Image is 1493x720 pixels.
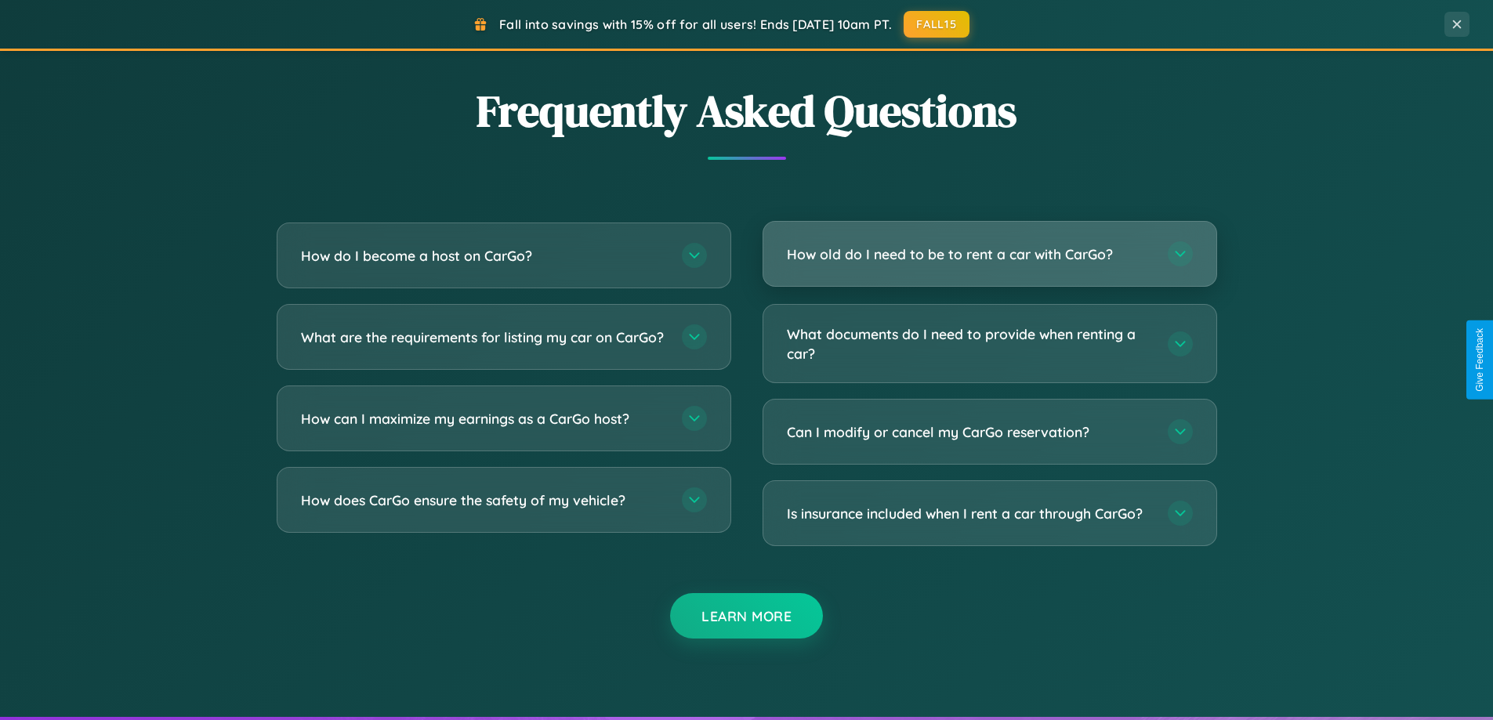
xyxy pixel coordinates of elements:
h3: How do I become a host on CarGo? [301,246,666,266]
div: Give Feedback [1474,328,1485,392]
button: Learn More [670,593,823,639]
h3: What documents do I need to provide when renting a car? [787,324,1152,363]
h3: Can I modify or cancel my CarGo reservation? [787,422,1152,442]
h3: How old do I need to be to rent a car with CarGo? [787,244,1152,264]
h3: Is insurance included when I rent a car through CarGo? [787,504,1152,523]
h2: Frequently Asked Questions [277,81,1217,141]
h3: How can I maximize my earnings as a CarGo host? [301,409,666,429]
span: Fall into savings with 15% off for all users! Ends [DATE] 10am PT. [499,16,892,32]
button: FALL15 [904,11,969,38]
h3: What are the requirements for listing my car on CarGo? [301,327,666,347]
h3: How does CarGo ensure the safety of my vehicle? [301,490,666,510]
